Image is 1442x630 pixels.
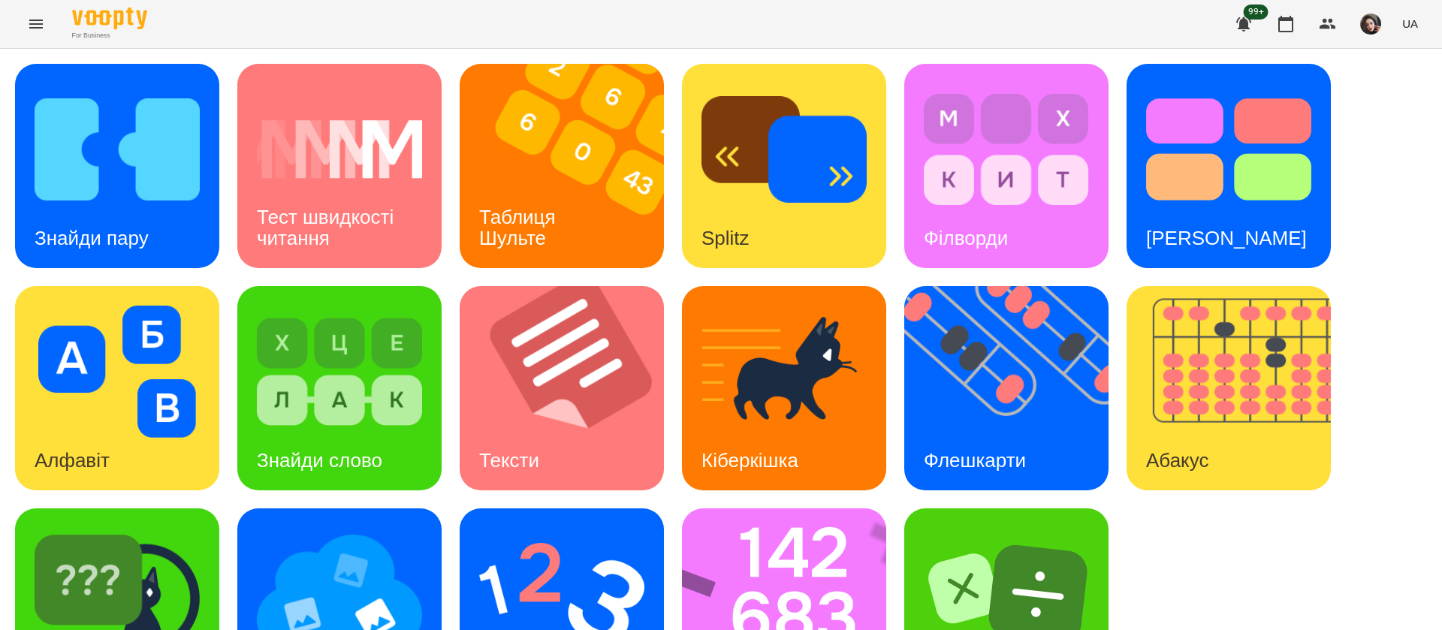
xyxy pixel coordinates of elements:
[682,286,886,490] a: КіберкішкаКіберкішка
[35,449,110,472] h3: Алфавіт
[924,449,1026,472] h3: Флешкарти
[237,286,442,490] a: Знайди словоЗнайди слово
[460,286,664,490] a: ТекстиТексти
[682,64,886,268] a: SplitzSplitz
[479,206,561,249] h3: Таблиця Шульте
[460,286,683,490] img: Тексти
[1360,14,1381,35] img: 415cf204168fa55e927162f296ff3726.jpg
[35,83,200,216] img: Знайди пару
[237,64,442,268] a: Тест швидкості читанняТест швидкості читання
[35,306,200,438] img: Алфавіт
[924,83,1089,216] img: Філворди
[257,206,399,249] h3: Тест швидкості читання
[35,227,149,249] h3: Знайди пару
[1146,449,1208,472] h3: Абакус
[924,227,1008,249] h3: Філворди
[701,449,798,472] h3: Кіберкішка
[257,306,422,438] img: Знайди слово
[460,64,664,268] a: Таблиця ШультеТаблиця Шульте
[257,449,382,472] h3: Знайди слово
[1127,64,1331,268] a: Тест Струпа[PERSON_NAME]
[1146,227,1307,249] h3: [PERSON_NAME]
[904,286,1109,490] a: ФлешкартиФлешкарти
[72,8,147,29] img: Voopty Logo
[72,31,147,41] span: For Business
[904,286,1127,490] img: Флешкарти
[479,449,539,472] h3: Тексти
[1244,5,1269,20] span: 99+
[1127,286,1331,490] a: АбакусАбакус
[1146,83,1311,216] img: Тест Струпа
[1127,286,1350,490] img: Абакус
[904,64,1109,268] a: ФілвордиФілворди
[1396,10,1424,38] button: UA
[15,286,219,490] a: АлфавітАлфавіт
[1402,16,1418,32] span: UA
[18,6,54,42] button: Menu
[257,83,422,216] img: Тест швидкості читання
[460,64,683,268] img: Таблиця Шульте
[701,227,750,249] h3: Splitz
[15,64,219,268] a: Знайди паруЗнайди пару
[701,83,867,216] img: Splitz
[701,306,867,438] img: Кіберкішка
